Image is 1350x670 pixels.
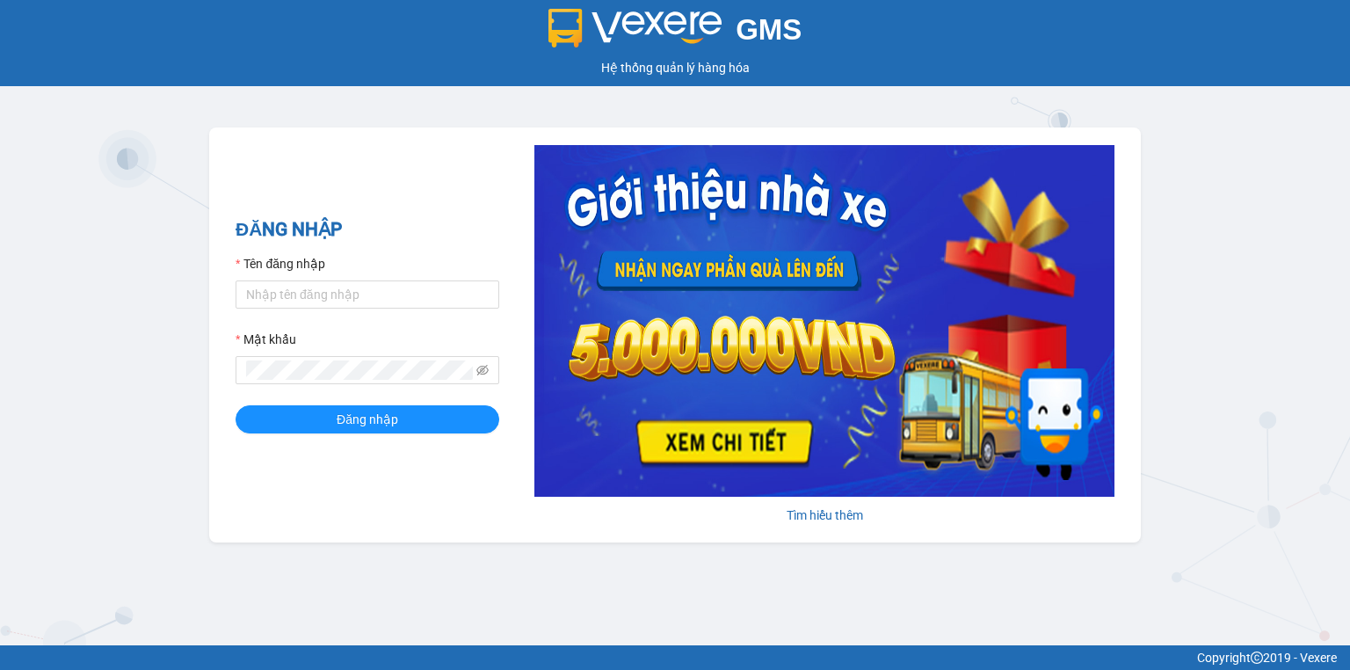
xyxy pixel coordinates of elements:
input: Mật khẩu [246,360,473,380]
input: Tên đăng nhập [236,280,499,309]
a: GMS [548,26,802,40]
img: logo 2 [548,9,722,47]
div: Hệ thống quản lý hàng hóa [4,58,1346,77]
h2: ĐĂNG NHẬP [236,215,499,244]
label: Mật khẩu [236,330,296,349]
span: eye-invisible [476,364,489,376]
span: copyright [1251,652,1263,664]
span: Đăng nhập [337,410,398,429]
div: Copyright 2019 - Vexere [13,648,1337,667]
button: Đăng nhập [236,405,499,433]
label: Tên đăng nhập [236,254,325,273]
div: Tìm hiểu thêm [534,506,1114,525]
span: GMS [736,13,802,46]
img: banner-0 [534,145,1114,497]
